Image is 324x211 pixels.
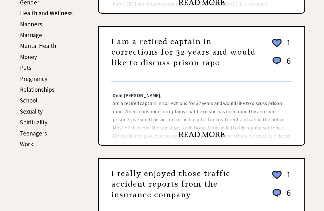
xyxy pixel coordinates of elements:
[283,188,291,204] td: 6
[283,169,291,187] td: 1
[20,31,42,39] a: Marriage
[20,20,42,28] a: Manners
[271,37,283,49] img: heart_outline%202.png
[271,56,283,66] img: message_round%201.png
[20,129,47,137] a: Teenagers
[20,64,31,71] a: Pets
[20,96,37,104] a: School
[20,42,56,49] a: Mental Health
[20,108,43,115] a: Sexuality
[111,37,256,68] a: I am a retired captain in corrections for 32 years and would like to discuss prison rape
[283,56,291,72] td: 6
[99,82,304,145] div: am a retired captain in corrections for 32 years and would like to discuss prison rape. When a pr...
[20,118,47,126] a: Spirituality
[20,86,54,93] a: Relationships
[283,37,291,55] td: 1
[271,169,283,181] img: heart_outline%202.png
[111,169,230,200] a: I really enjoyed those traffic accident reports from the insurance company
[20,75,47,82] a: Pregnancy
[20,140,33,148] a: Work
[178,130,225,139] a: READ MORE
[271,188,283,198] img: message_round%201.png
[20,53,37,61] a: Money
[113,92,162,98] strong: Dear [PERSON_NAME],
[20,9,72,17] a: Health and Wellness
